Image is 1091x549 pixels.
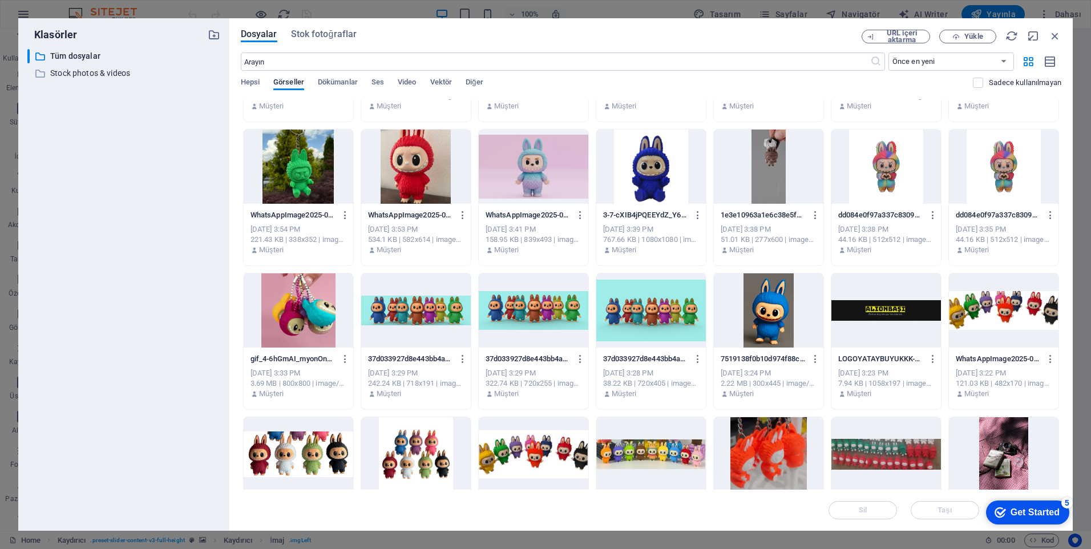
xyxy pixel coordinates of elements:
p: Müşteri [377,245,401,255]
div: [DATE] 3:28 PM [603,368,699,378]
p: Müşteri [847,101,871,111]
p: Sadece web sitesinde kullanılmayan dosyaları görüntüleyin. Bu oturum sırasında eklenen dosyalar h... [989,78,1061,88]
div: [DATE] 3:38 PM [721,224,817,235]
p: Klasörler [27,27,77,42]
span: Diğer [466,75,483,91]
p: Müşteri [259,389,284,399]
span: Video [398,75,416,91]
a: Shop Now [14,41,95,139]
div: [DATE] 3:24 PM [721,368,817,378]
button: URL içeri aktarma [862,30,930,43]
p: Müşteri [729,245,754,255]
span: Yükle [964,33,983,40]
p: Stock photos & videos [50,67,199,80]
div: [DATE] 3:29 PM [368,368,464,378]
div: ​ [27,49,30,63]
p: WhatsAppImage2025-08-28at16.06.17122f-NHInH2jI5yx8pAMpNhglGg.png [368,210,454,220]
i: Küçült [1027,30,1040,42]
div: 51.01 KB | 277x600 | image/avif [721,235,817,245]
button: 1 [26,417,33,424]
button: Yükle [939,30,996,43]
p: Müşteri [494,245,519,255]
p: LOGOYATAYBUYUKKK-OmHnFvPOdOyKrELZj6oZKw.png [838,354,924,364]
p: Müşteri [494,101,519,111]
span: Dosyalar [241,27,277,41]
div: 5 [84,2,96,14]
p: Müşteri [612,245,636,255]
p: 37d033927d8e443bb4aa1116fd6142c55-nY25w-Kxmkng88UKjRzD2w.png [486,354,571,364]
p: 1e3e10963a1e6c38e5fd73df52bc0556-JX3IvKQheVSfmWuFhbvuOA.avif [721,210,806,220]
p: dd084e0f97a337c83099a518347ba84e-UXRfq53ZabIC3Szv4Yq_zQ.avif [956,210,1041,220]
span: Stok fotoğraflar [291,27,357,41]
input: Arayın [241,53,870,71]
div: 7.94 KB | 1058x197 | image/png [838,378,934,389]
p: Müşteri [259,101,284,111]
p: Müşteri [964,101,989,111]
div: [DATE] 3:39 PM [603,224,699,235]
p: Müşteri [729,389,754,399]
i: Yeniden Yükle [1005,30,1018,42]
p: gif_4-6hGmAI_myonOnFnrnUqzIg.gif [250,354,336,364]
p: 37d033927d8e443bb4aa1116fd6142c55-2-OxjeJ-crNn0Nb29zOjKQ.png [368,354,454,364]
div: 158.95 KB | 839x493 | image/png [486,235,581,245]
button: 2 [26,432,33,439]
div: 534.1 KB | 582x614 | image/png [368,235,464,245]
div: 44.16 KB | 512x512 | image/avif [838,235,934,245]
div: 221.43 KB | 338x352 | image/png [250,235,346,245]
p: Tüm dosyalar [50,50,199,63]
p: 7519138f0b10d974f88cf90df765742b-gMQH6XbWxWX4l6rI0VkECA.gif [721,354,806,364]
div: 2.22 MB | 300x445 | image/gif [721,378,817,389]
p: Müşteri [729,101,754,111]
div: [DATE] 3:54 PM [250,224,346,235]
p: WhatsAppImage2025-08-28at16.06.17122-slA5vqMRjAZD0KUlCuBqBw.png [250,210,336,220]
div: Get Started [34,13,83,23]
div: [DATE] 3:22 PM [956,368,1052,378]
p: Müşteri [377,389,401,399]
div: [DATE] 3:29 PM [486,368,581,378]
p: Müşteri [494,389,519,399]
p: WhatsAppImage2025-08-28at16.06.171p-16Fvm9u6vtxFtqweteWeJA.png [486,210,571,220]
p: 3-7-cXIB4jPQEEYdZ_Y63JxBhw.png [603,210,689,220]
p: dd084e0f97a337c83099a518347ba84e-jkk-h0by8EGpd8HKpzsVuw.avif [838,210,924,220]
p: Müşteri [259,245,284,255]
span: Hepsi [241,75,260,91]
i: Kapat [1049,30,1061,42]
div: [DATE] 3:41 PM [486,224,581,235]
div: [DATE] 3:35 PM [956,224,1052,235]
div: 38.22 KB | 720x405 | image/jpeg [603,378,699,389]
div: 242.24 KB | 718x191 | image/png [368,378,464,389]
div: [DATE] 3:38 PM [838,224,934,235]
span: Vektör [430,75,452,91]
div: 121.03 KB | 482x170 | image/png [956,378,1052,389]
div: [DATE] 3:53 PM [368,224,464,235]
p: Müşteri [964,389,989,399]
button: 3 [26,446,33,453]
p: Müşteri [377,101,401,111]
p: Müşteri [847,389,871,399]
i: Yeni klasör oluştur [208,29,220,41]
div: 767.66 KB | 1080x1080 | image/png [603,235,699,245]
div: [DATE] 3:23 PM [838,368,934,378]
div: [DATE] 3:33 PM [250,368,346,378]
p: Müşteri [612,101,636,111]
div: 322.74 KB | 720x255 | image/png [486,378,581,389]
p: Müşteri [612,389,636,399]
div: 44.16 KB | 512x512 | image/avif [956,235,1052,245]
p: Müşteri [847,245,871,255]
div: 3.69 MB | 800x800 | image/gif [250,378,346,389]
div: Stock photos & videos [27,66,220,80]
span: Dökümanlar [318,75,358,91]
span: URL içeri aktarma [879,30,925,43]
span: Ses [371,75,384,91]
p: WhatsAppImage2025-08-28at16.06.1716-06QIDqJzJJv8h-NuWuFUpA.png [956,354,1041,364]
div: Get Started 5 items remaining, 0% complete [9,6,92,30]
p: 37d033927d8e443bb4aa1116fd6142c5-Q0x9eilbqaedWrQqtTEurw.jpeg [603,354,689,364]
span: Görseller [273,75,304,91]
p: Müşteri [964,245,989,255]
